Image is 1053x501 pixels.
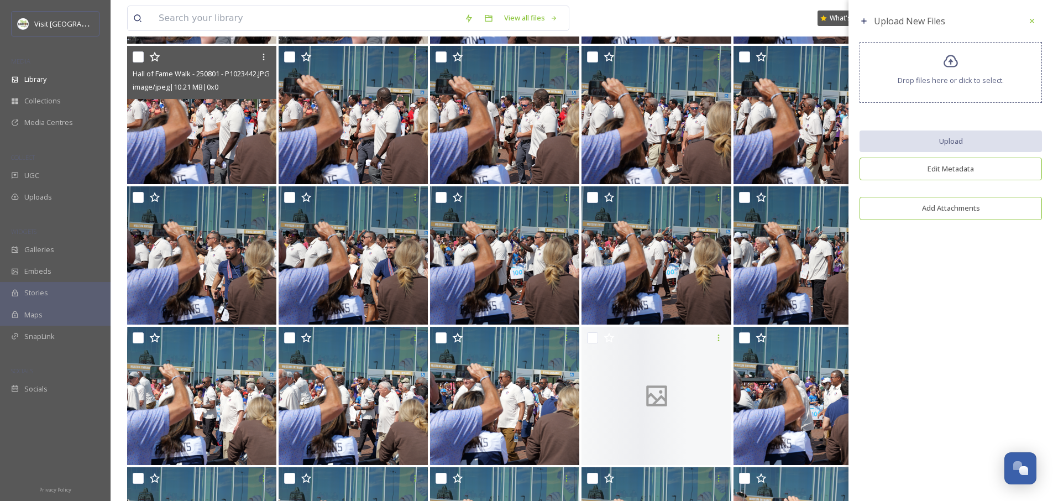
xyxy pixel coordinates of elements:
a: What's New [818,11,873,26]
button: Edit Metadata [860,158,1042,180]
span: Library [24,74,46,85]
span: SOCIALS [11,367,33,375]
span: SnapLink [24,331,55,342]
span: Upload New Files [874,15,945,27]
img: Hall of Fame Walk - 250801 - P1023441.JPG [279,46,428,184]
img: Hall of Fame Walk - 250801 - P1023429.JPG [279,327,428,465]
span: Stories [24,288,48,298]
span: Galleries [24,244,54,255]
span: Maps [24,310,43,320]
span: UGC [24,170,39,181]
img: Hall of Fame Walk - 250801 - P1023438.JPG [734,46,883,184]
span: image/jpeg | 10.21 MB | 0 x 0 [133,82,218,92]
span: Media Centres [24,117,73,128]
span: Uploads [24,192,52,202]
img: Hall of Fame Walk - 250801 - P1023434.JPG [430,186,579,325]
img: Hall of Fame Walk - 250801 - P1023436.JPG [127,186,276,325]
a: Privacy Policy [39,482,71,495]
button: Upload [860,131,1042,152]
img: Hall of Fame Walk - 250801 - P1023428.JPG [430,327,579,465]
span: Socials [24,384,48,394]
span: Drop files here or click to select. [898,75,1004,86]
span: Visit [GEOGRAPHIC_DATA] [34,18,120,29]
img: Hall of Fame Walk - 250801 - P1023430.JPG [127,327,276,465]
span: MEDIA [11,57,30,65]
span: Embeds [24,266,51,276]
img: Hall of Fame Walk - 250801 - P1023432.JPG [734,186,883,325]
input: Search your library [153,6,459,30]
img: Hall of Fame Walk - 250801 - P1023433.JPG [581,186,731,325]
img: Hall of Fame Walk - 250801 - P1023426.JPG [734,327,883,465]
button: Open Chat [1004,452,1036,484]
img: Hall of Fame Walk - 250801 - P1023442.JPG [127,46,276,184]
button: Add Attachments [860,197,1042,220]
a: View all files [499,7,563,29]
span: WIDGETS [11,227,36,236]
img: Hall of Fame Walk - 250801 - P1023440.JPG [430,46,579,184]
img: download.jpeg [18,18,29,29]
span: Hall of Fame Walk - 250801 - P1023442.JPG [133,69,270,79]
img: Hall of Fame Walk - 250801 - P1023435.JPG [279,186,428,325]
span: COLLECT [11,153,35,161]
span: Privacy Policy [39,486,71,493]
img: Hall of Fame Walk - 250801 - P1023439.JPG [581,46,731,184]
span: Collections [24,96,61,106]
